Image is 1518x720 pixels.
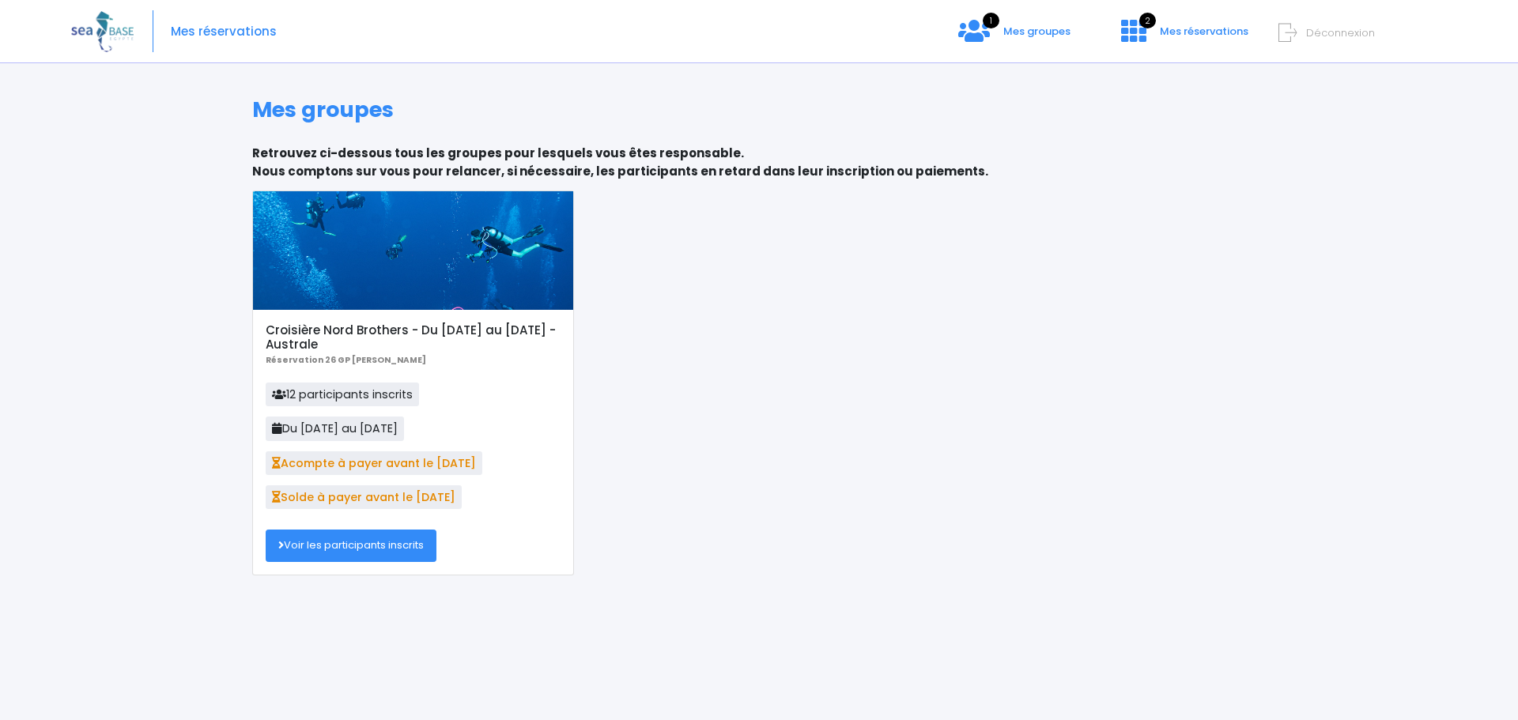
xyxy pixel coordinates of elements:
h5: Croisière Nord Brothers - Du [DATE] au [DATE] - Australe [266,323,561,352]
span: 1 [983,13,999,28]
span: Solde à payer avant le [DATE] [266,485,462,509]
span: Du [DATE] au [DATE] [266,417,404,440]
span: 12 participants inscrits [266,383,419,406]
span: 2 [1139,13,1156,28]
span: Mes réservations [1160,24,1248,39]
a: Voir les participants inscrits [266,530,436,561]
a: 2 Mes réservations [1108,29,1258,44]
span: Déconnexion [1306,25,1375,40]
span: Mes groupes [1003,24,1071,39]
a: 1 Mes groupes [946,29,1083,44]
b: Réservation 26 GP [PERSON_NAME] [266,354,426,366]
h1: Mes groupes [252,97,1267,123]
p: Retrouvez ci-dessous tous les groupes pour lesquels vous êtes responsable. Nous comptons sur vous... [252,145,1267,180]
span: Acompte à payer avant le [DATE] [266,451,482,475]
